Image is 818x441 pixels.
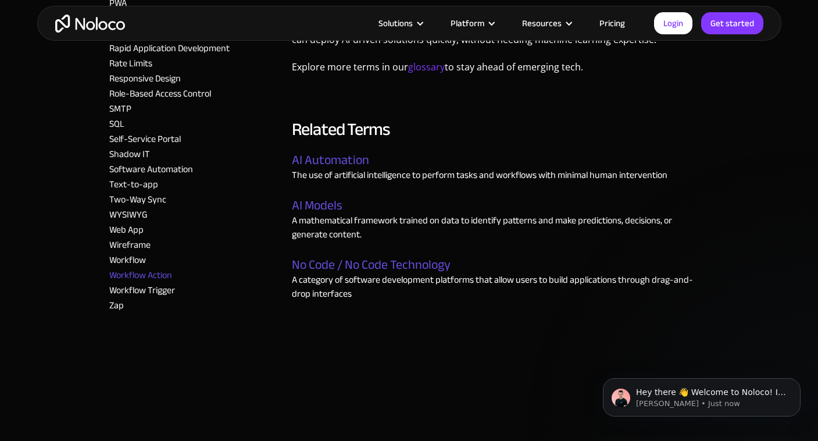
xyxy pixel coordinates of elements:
[292,61,709,82] p: Explore more terms in our to stay ahead of emerging tech.
[109,266,172,284] a: Workflow Action
[109,130,181,148] a: Self-Service Portal
[585,16,640,31] a: Pricing
[508,16,585,31] div: Resources
[292,258,451,273] a: No Code / No Code Technology
[292,214,709,241] p: A mathematical framework trained on data to identify patterns and make predictions, decisions, or...
[292,198,342,214] a: AI Models
[292,117,390,141] h3: Related Terms
[55,15,125,33] a: home
[109,100,131,118] a: SMTP
[109,115,124,133] a: SQL
[292,153,369,168] a: AI Automation
[364,16,436,31] div: Solutions
[109,236,151,254] a: Wireframe
[109,145,150,163] a: Shadow IT
[654,12,692,34] a: Login
[109,55,152,72] a: Rate Limits
[109,206,147,223] a: WYSIWYG
[109,191,166,208] a: Two-Way Sync
[109,176,158,193] a: Text-to-app
[292,273,709,301] p: A category of software development platforms that allow users to build applications through drag-...
[408,61,445,73] a: glossary
[109,221,144,239] a: Web App
[109,161,193,178] a: Software Automation
[378,16,413,31] div: Solutions
[585,354,818,435] iframe: Intercom notifications message
[436,16,508,31] div: Platform
[109,297,124,314] a: Zap
[451,16,484,31] div: Platform
[292,168,667,182] p: The use of artificial intelligence to perform tasks and workflows with minimal human intervention
[109,251,146,269] a: Workflow
[522,16,562,31] div: Resources
[701,12,763,34] a: Get started
[109,282,175,299] a: Workflow Trigger
[109,85,211,102] a: Role-Based Access Control
[109,70,181,87] a: Responsive Design
[109,40,230,57] a: Rapid Application Development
